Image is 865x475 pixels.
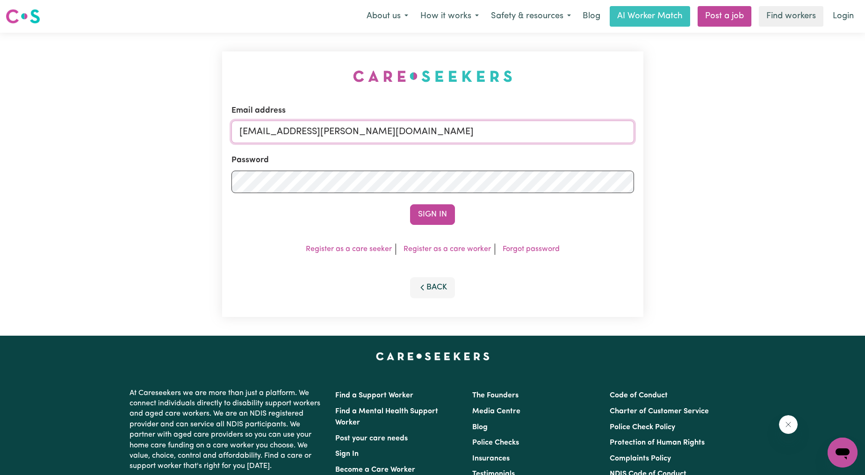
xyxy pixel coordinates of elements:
[472,455,510,462] a: Insurances
[698,6,751,27] a: Post a job
[306,245,392,253] a: Register as a care seeker
[610,455,671,462] a: Complaints Policy
[6,8,40,25] img: Careseekers logo
[779,415,798,434] iframe: Close message
[410,277,455,298] button: Back
[410,204,455,225] button: Sign In
[335,450,359,458] a: Sign In
[360,7,414,26] button: About us
[335,408,438,426] a: Find a Mental Health Support Worker
[472,392,519,399] a: The Founders
[231,154,269,166] label: Password
[610,6,690,27] a: AI Worker Match
[610,392,668,399] a: Code of Conduct
[472,424,488,431] a: Blog
[404,245,491,253] a: Register as a care worker
[759,6,823,27] a: Find workers
[577,6,606,27] a: Blog
[485,7,577,26] button: Safety & resources
[610,439,705,446] a: Protection of Human Rights
[335,392,413,399] a: Find a Support Worker
[472,408,520,415] a: Media Centre
[503,245,560,253] a: Forgot password
[827,6,859,27] a: Login
[610,408,709,415] a: Charter of Customer Service
[6,6,40,27] a: Careseekers logo
[828,438,858,468] iframe: Button to launch messaging window
[376,353,490,360] a: Careseekers home page
[335,466,415,474] a: Become a Care Worker
[6,7,57,14] span: Need any help?
[414,7,485,26] button: How it works
[472,439,519,446] a: Police Checks
[610,424,675,431] a: Police Check Policy
[231,121,634,143] input: Email address
[231,105,286,117] label: Email address
[335,435,408,442] a: Post your care needs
